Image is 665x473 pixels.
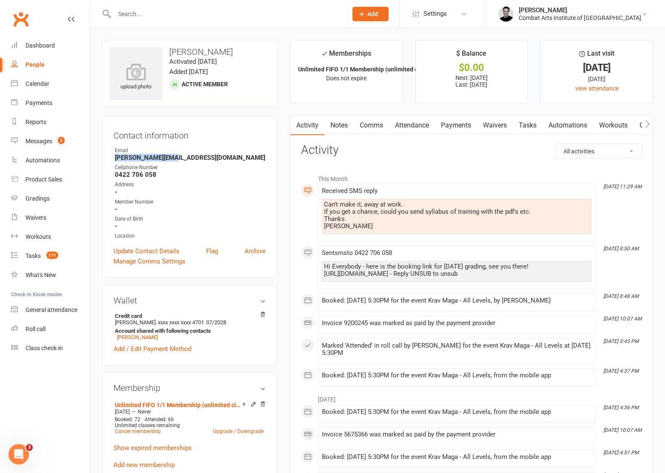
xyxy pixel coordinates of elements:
a: Gradings [11,189,90,208]
span: xxxx xxxx xxxx 4701 [158,319,204,326]
a: Messages 2 [11,132,90,151]
p: Next: [DATE] Last: [DATE] [423,74,520,88]
input: Search... [112,8,341,20]
div: Hi Everybody - here is the booking link for [DATE] grading, see you there! [URL][DOMAIN_NAME] - R... [324,263,589,278]
a: Add / Edit Payment Method [114,344,191,354]
div: [DATE] [548,74,645,84]
i: [DATE] 10:07 AM [603,316,642,322]
a: Upgrade / Downgrade [213,428,264,434]
a: view attendance [575,85,619,92]
span: Active member [182,81,228,88]
strong: [PERSON_NAME][EMAIL_ADDRESS][DOMAIN_NAME] [115,154,266,161]
div: Payments [26,99,52,106]
strong: Account shared with following contacts [115,328,261,334]
i: [DATE] 4:36 PM [603,405,639,411]
div: What's New [26,272,56,278]
div: Class check-in [26,345,63,351]
span: Does not expire [326,75,367,82]
div: Waivers [26,214,46,221]
a: Product Sales [11,170,90,189]
a: Archive [244,246,266,256]
a: Activity [290,116,324,135]
a: Update Contact Details [114,246,179,256]
strong: - [115,188,266,196]
span: [DATE] [115,409,130,415]
a: Unlimited FIFO 1/1 Membership (unlimited classes) [115,402,242,408]
span: 2 [58,137,65,144]
a: Waivers [11,208,90,227]
div: upload photo [109,63,162,91]
div: People [26,61,45,68]
strong: Unlimited FIFO 1/1 Membership (unlimited c... [298,66,423,73]
i: [DATE] 8:48 AM [603,293,639,299]
li: [PERSON_NAME] [114,312,266,342]
div: Date of Birth [115,215,266,223]
i: [DATE] 10:07 AM [603,427,642,433]
div: $ Balance [456,48,486,63]
h3: Activity [301,144,642,157]
i: [DATE] 5:45 PM [603,338,639,344]
a: Automations [11,151,90,170]
div: Invoice 9200245 was marked as paid by the payment provider [322,320,591,327]
a: Payments [11,93,90,113]
div: Booked: [DATE] 5:30PM for the event Krav Maga - All Levels, from the mobile app [322,372,591,379]
a: Calendar [11,74,90,93]
a: [PERSON_NAME] [117,334,158,340]
li: This Month [301,170,642,184]
a: Tasks 171 [11,246,90,266]
a: Reports [11,113,90,132]
div: Gradings [26,195,50,202]
div: Received SMS reply [322,187,591,195]
div: Can't make it, away at work. If you get a chance, could you send syllabus of training with the pd... [324,201,589,230]
i: ✓ [321,50,327,58]
button: Add [352,7,389,21]
span: Booked: 72 [115,416,140,422]
div: Last visit [579,48,614,63]
h3: Membership [114,383,266,393]
a: What's New [11,266,90,285]
div: Reports [26,119,46,125]
div: Booked: [DATE] 5:30PM for the event Krav Maga - All Levels, by [PERSON_NAME] [322,297,591,304]
div: Memberships [321,48,371,64]
div: — [113,408,266,415]
strong: Credit card [115,313,261,319]
a: Dashboard [11,36,90,55]
a: Tasks [513,116,543,135]
i: [DATE] 4:37 PM [603,368,639,374]
li: [DATE] [301,391,642,404]
div: Dashboard [26,42,55,49]
h3: Contact information [114,127,266,140]
div: Combat Arts Institute of [GEOGRAPHIC_DATA] [519,14,641,22]
span: Sent sms to 0422 706 058 [322,249,392,257]
a: Notes [324,116,354,135]
div: Location [115,232,266,240]
div: General attendance [26,306,77,313]
a: Attendance [389,116,435,135]
strong: - [115,222,266,230]
span: Attended: 66 [145,416,174,422]
div: Workouts [26,233,51,240]
a: Payments [435,116,477,135]
div: Booked: [DATE] 5:30PM for the event Krav Maga - All Levels, from the mobile app [322,408,591,416]
span: 171 [46,252,58,259]
a: General attendance kiosk mode [11,300,90,320]
a: Workouts [11,227,90,246]
time: Activated [DATE] [169,58,217,65]
span: Settings [423,4,447,23]
strong: 0422 706 058 [115,171,266,178]
i: [DATE] 4:51 PM [603,450,639,456]
div: [DATE] [548,63,645,72]
div: Marked 'Attended' in roll call by [PERSON_NAME] for the event Krav Maga - All Levels at [DATE] 5:... [322,342,591,357]
time: Added [DATE] [169,68,208,76]
span: 3 [26,444,33,451]
div: Member Number [115,198,266,206]
div: Automations [26,157,60,164]
h3: Wallet [114,296,266,305]
a: Waivers [477,116,513,135]
a: Flag [206,246,218,256]
div: Booked: [DATE] 5:30PM for the event Krav Maga - All Levels, from the mobile app [322,453,591,461]
a: Comms [354,116,389,135]
span: 07/2028 [206,319,226,326]
div: Invoice 5675366 was marked as paid by the payment provider [322,431,591,438]
div: [PERSON_NAME] [519,6,641,14]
